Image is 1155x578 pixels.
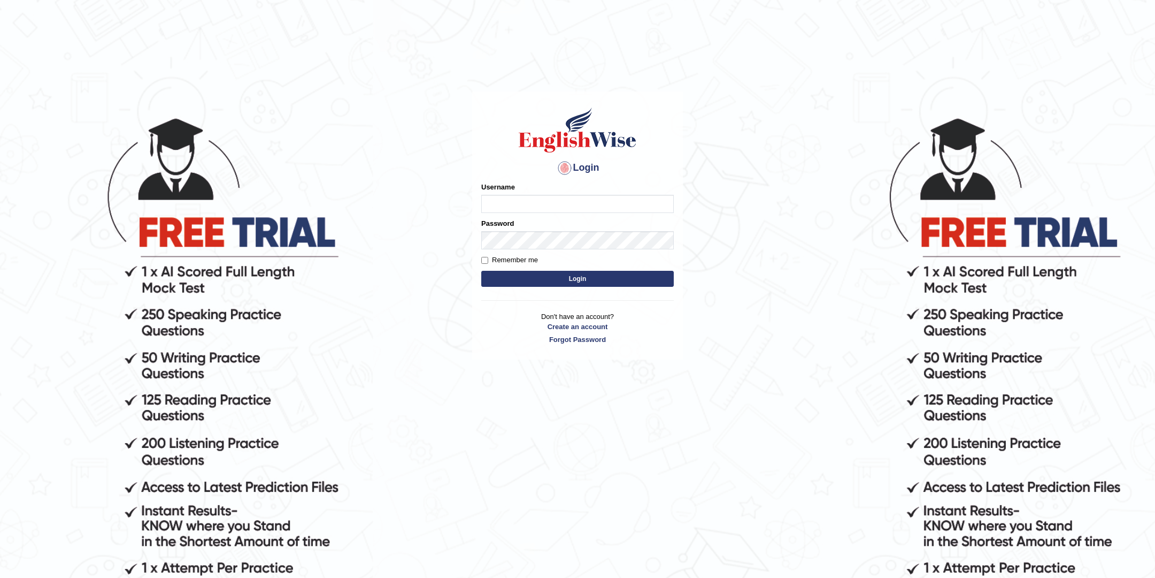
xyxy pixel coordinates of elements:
[481,159,674,177] h4: Login
[481,257,488,264] input: Remember me
[481,218,514,229] label: Password
[481,255,538,265] label: Remember me
[481,311,674,345] p: Don't have an account?
[481,271,674,287] button: Login
[481,334,674,345] a: Forgot Password
[481,182,515,192] label: Username
[517,106,638,154] img: Logo of English Wise sign in for intelligent practice with AI
[481,322,674,332] a: Create an account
